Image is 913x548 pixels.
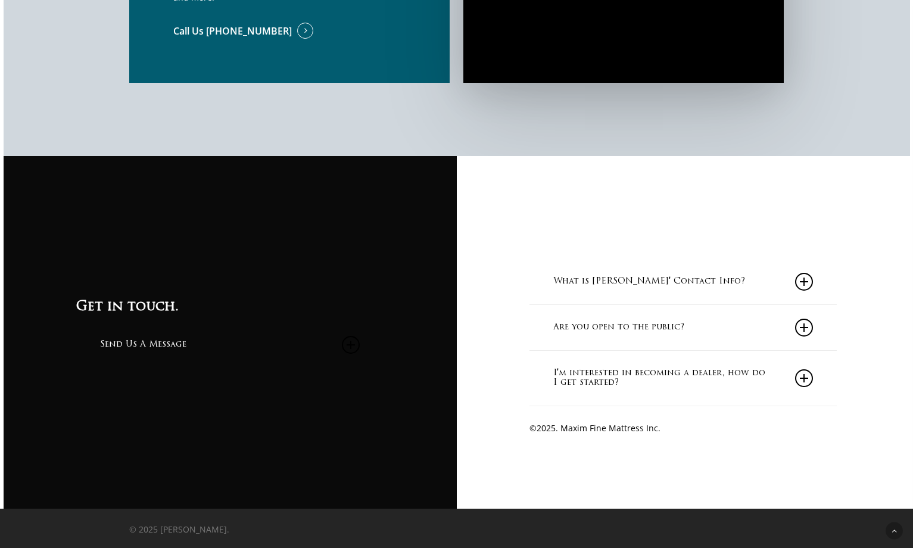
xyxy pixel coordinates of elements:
[129,523,395,536] p: © 2025 [PERSON_NAME].
[76,297,384,317] h3: Get in touch.
[537,422,556,434] span: 2025
[553,259,813,304] a: What is [PERSON_NAME]' Contact Info?
[886,522,903,540] a: Back to top
[553,351,813,406] a: I'm interested in becoming a dealer, how do I get started?
[529,229,655,245] a: Call [PHONE_NUMBER]
[529,421,837,436] p: © . Maxim Fine Mattress Inc.
[173,23,313,39] a: Call Us [PHONE_NUMBER]
[100,322,360,368] a: Send Us A Message
[553,305,813,350] a: Are you open to the public?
